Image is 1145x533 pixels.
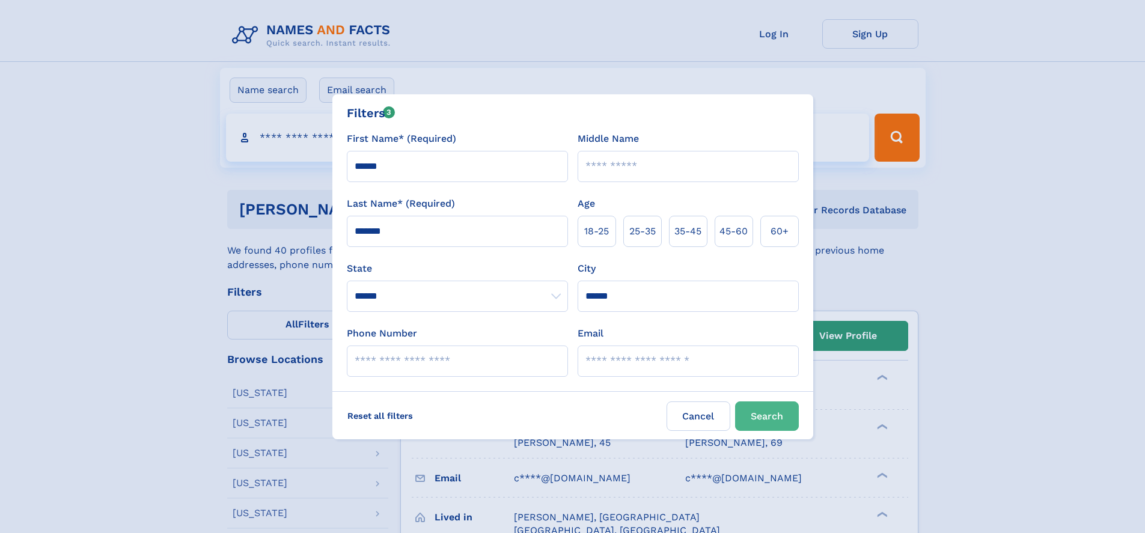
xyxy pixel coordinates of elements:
label: Cancel [667,401,730,431]
span: 35‑45 [674,224,701,239]
div: Filters [347,104,395,122]
label: Phone Number [347,326,417,341]
label: State [347,261,568,276]
span: 18‑25 [584,224,609,239]
span: 25‑35 [629,224,656,239]
label: Last Name* (Required) [347,196,455,211]
label: Reset all filters [340,401,421,430]
label: Email [578,326,603,341]
span: 45‑60 [719,224,748,239]
span: 60+ [771,224,789,239]
label: Age [578,196,595,211]
label: City [578,261,596,276]
button: Search [735,401,799,431]
label: Middle Name [578,132,639,146]
label: First Name* (Required) [347,132,456,146]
